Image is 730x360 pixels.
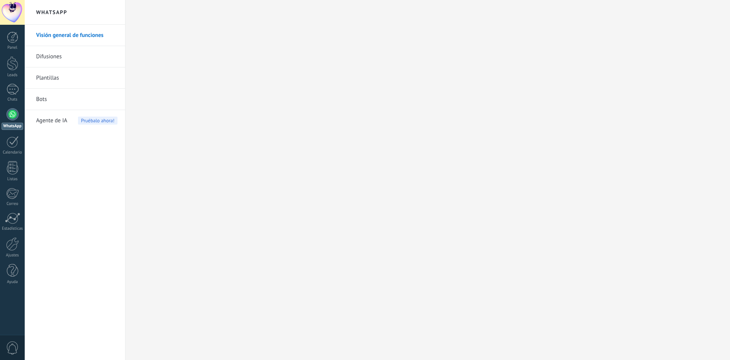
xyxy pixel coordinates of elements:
[2,202,24,206] div: Correo
[25,46,125,67] li: Difusiones
[36,25,117,46] a: Visión general de funciones
[25,25,125,46] li: Visión general de funciones
[2,253,24,258] div: Ajustes
[78,117,117,125] span: Pruébalo ahora!
[25,89,125,110] li: Bots
[36,110,67,131] span: Agente de IA
[36,67,117,89] a: Plantillas
[36,46,117,67] a: Difusiones
[2,45,24,50] div: Panel
[2,123,23,130] div: WhatsApp
[36,110,117,131] a: Agente de IAPruébalo ahora!
[2,73,24,78] div: Leads
[2,150,24,155] div: Calendario
[2,177,24,182] div: Listas
[2,226,24,231] div: Estadísticas
[25,67,125,89] li: Plantillas
[2,97,24,102] div: Chats
[2,280,24,285] div: Ayuda
[25,110,125,131] li: Agente de IA
[36,89,117,110] a: Bots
